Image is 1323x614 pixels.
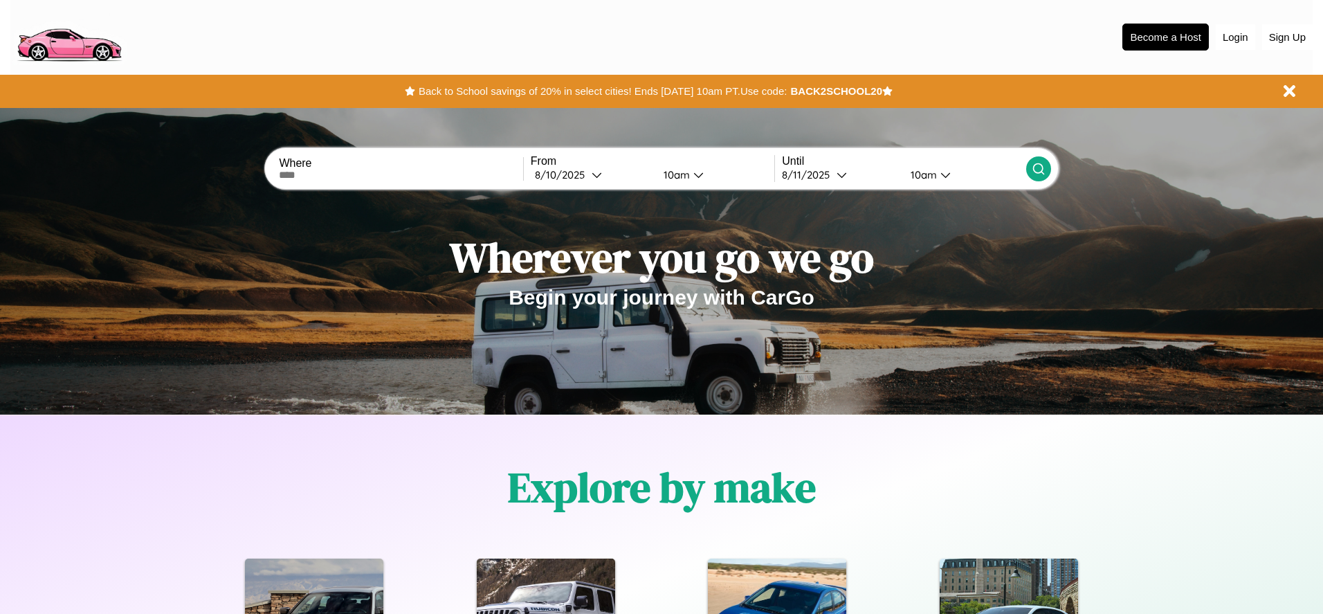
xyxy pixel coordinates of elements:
div: 8 / 10 / 2025 [535,168,592,181]
div: 10am [657,168,693,181]
button: Become a Host [1122,24,1209,51]
label: From [531,155,774,168]
img: logo [10,7,127,65]
label: Where [279,157,522,170]
h1: Explore by make [508,459,816,516]
button: 8/10/2025 [531,168,653,182]
button: Login [1216,24,1255,50]
div: 8 / 11 / 2025 [782,168,837,181]
button: 10am [653,168,774,182]
div: 10am [904,168,940,181]
b: BACK2SCHOOL20 [790,85,882,97]
button: Back to School savings of 20% in select cities! Ends [DATE] 10am PT.Use code: [415,82,790,101]
button: Sign Up [1262,24,1313,50]
label: Until [782,155,1025,168]
button: 10am [900,168,1025,182]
